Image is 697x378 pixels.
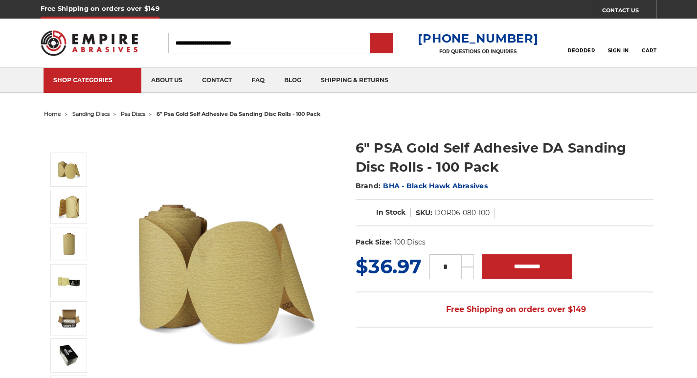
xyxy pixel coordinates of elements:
[157,111,320,117] span: 6" psa gold self adhesive da sanding disc rolls - 100 pack
[128,173,323,368] img: 6" DA Sanding Discs on a Roll
[44,68,141,93] a: SHOP CATEGORIES
[356,181,381,190] span: Brand:
[642,47,656,54] span: Cart
[356,254,422,278] span: $36.97
[41,24,138,62] img: Empire Abrasives
[53,76,132,84] div: SHOP CATEGORIES
[57,157,81,182] img: 6" DA Sanding Discs on a Roll
[57,232,81,256] img: 6" Sticky Backed Sanding Discs
[356,237,392,247] dt: Pack Size:
[72,111,110,117] a: sanding discs
[602,5,656,19] a: CONTACT US
[57,269,81,293] img: Black Hawk Abrasives 6" Gold Sticky Back PSA Discs
[242,68,274,93] a: faq
[57,306,81,331] img: discs on a roll 100 pack 6 inch
[274,68,311,93] a: blog
[57,195,81,219] img: 6" Roll of Gold PSA Discs
[121,111,145,117] a: psa discs
[141,68,192,93] a: about us
[642,32,656,54] a: Cart
[192,68,242,93] a: contact
[376,208,405,217] span: In Stock
[568,47,595,54] span: Reorder
[608,47,629,54] span: Sign In
[418,48,538,55] p: FOR QUESTIONS OR INQUIRIES
[416,208,432,218] dt: SKU:
[356,138,653,177] h1: 6" PSA Gold Self Adhesive DA Sanding Disc Rolls - 100 Pack
[418,31,538,45] a: [PHONE_NUMBER]
[435,208,490,218] dd: DOR06-080-100
[394,237,426,247] dd: 100 Discs
[423,300,586,319] span: Free Shipping on orders over $149
[372,34,391,53] input: Submit
[383,181,488,190] a: BHA - Black Hawk Abrasives
[311,68,398,93] a: shipping & returns
[57,343,81,368] img: BHA PSA discs on a roll
[44,111,61,117] a: home
[568,32,595,53] a: Reorder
